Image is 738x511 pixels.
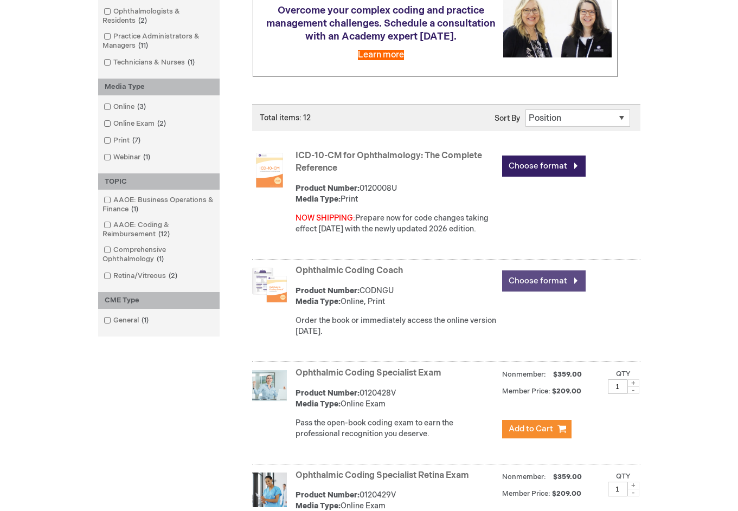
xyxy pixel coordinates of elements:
[551,370,583,379] span: $359.00
[101,31,217,51] a: Practice Administrators & Managers11
[502,368,546,381] strong: Nonmember:
[185,58,197,67] span: 1
[101,152,155,163] a: Webinar1
[296,297,341,306] strong: Media Type:
[502,420,572,438] button: Add to Cart
[296,286,360,295] strong: Product Number:
[296,490,360,500] strong: Product Number:
[296,195,341,204] strong: Media Type:
[296,213,497,235] div: Prepare now for code changes taking effect [DATE] with the newly updated 2026 edition.
[296,368,441,378] a: Ophthalmic Coding Specialist Exam
[296,214,355,223] font: NOW SHIPPING:
[616,370,631,378] label: Qty
[296,418,497,439] p: Pass the open-book coding exam to earn the professional recognition you deserve.
[140,153,153,161] span: 1
[154,255,166,263] span: 1
[136,16,150,25] span: 2
[296,388,497,410] div: 0120428V Online Exam
[502,470,546,484] strong: Nonmember:
[296,399,341,409] strong: Media Type:
[101,135,145,146] a: Print7
[98,79,220,95] div: Media Type
[509,424,553,434] span: Add to Cart
[296,184,360,193] strong: Product Number:
[266,5,496,42] span: Overcome your complex coding and practice management challenges. Schedule a consultation with an ...
[101,7,217,26] a: Ophthalmologists & Residents2
[252,268,287,302] img: Ophthalmic Coding Coach
[608,482,627,496] input: Qty
[296,315,497,337] div: Order the book or immediately access the online version [DATE].
[296,266,403,276] a: Ophthalmic Coding Coach
[502,156,586,177] a: Choose format
[296,470,469,481] a: Ophthalmic Coding Specialist Retina Exam
[495,114,520,123] label: Sort By
[101,245,217,264] a: Comprehensive Ophthalmology1
[136,41,151,50] span: 11
[296,151,482,173] a: ICD-10-CM for Ophthalmology: The Complete Reference
[608,379,627,394] input: Qty
[98,173,220,190] div: TOPIC
[156,230,172,238] span: 12
[296,286,497,307] div: CODNGU Online, Print
[252,153,287,187] img: ICD-10-CM for Ophthalmology: The Complete Reference
[101,271,182,281] a: Retina/Vitreous2
[296,183,497,205] div: 0120008U Print
[252,473,287,507] img: Ophthalmic Coding Specialist Retina Exam
[502,489,550,498] strong: Member Price:
[552,387,583,396] span: $209.00
[155,119,169,128] span: 2
[98,292,220,309] div: CME Type
[358,50,404,60] a: Learn more
[101,315,153,326] a: General1
[296,389,360,398] strong: Product Number:
[129,205,141,214] span: 1
[134,102,149,111] span: 3
[166,271,180,280] span: 2
[502,387,550,396] strong: Member Price:
[139,316,151,325] span: 1
[616,472,631,481] label: Qty
[252,370,287,405] img: Ophthalmic Coding Specialist Exam
[101,119,170,129] a: Online Exam2
[260,113,311,122] span: Total items: 12
[551,473,583,481] span: $359.00
[101,195,217,215] a: AAOE: Business Operations & Finance1
[101,220,217,240] a: AAOE: Coding & Reimbursement12
[101,57,199,68] a: Technicians & Nurses1
[101,102,150,112] a: Online3
[552,489,583,498] span: $209.00
[296,501,341,510] strong: Media Type:
[502,270,586,292] a: Choose format
[130,136,143,145] span: 7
